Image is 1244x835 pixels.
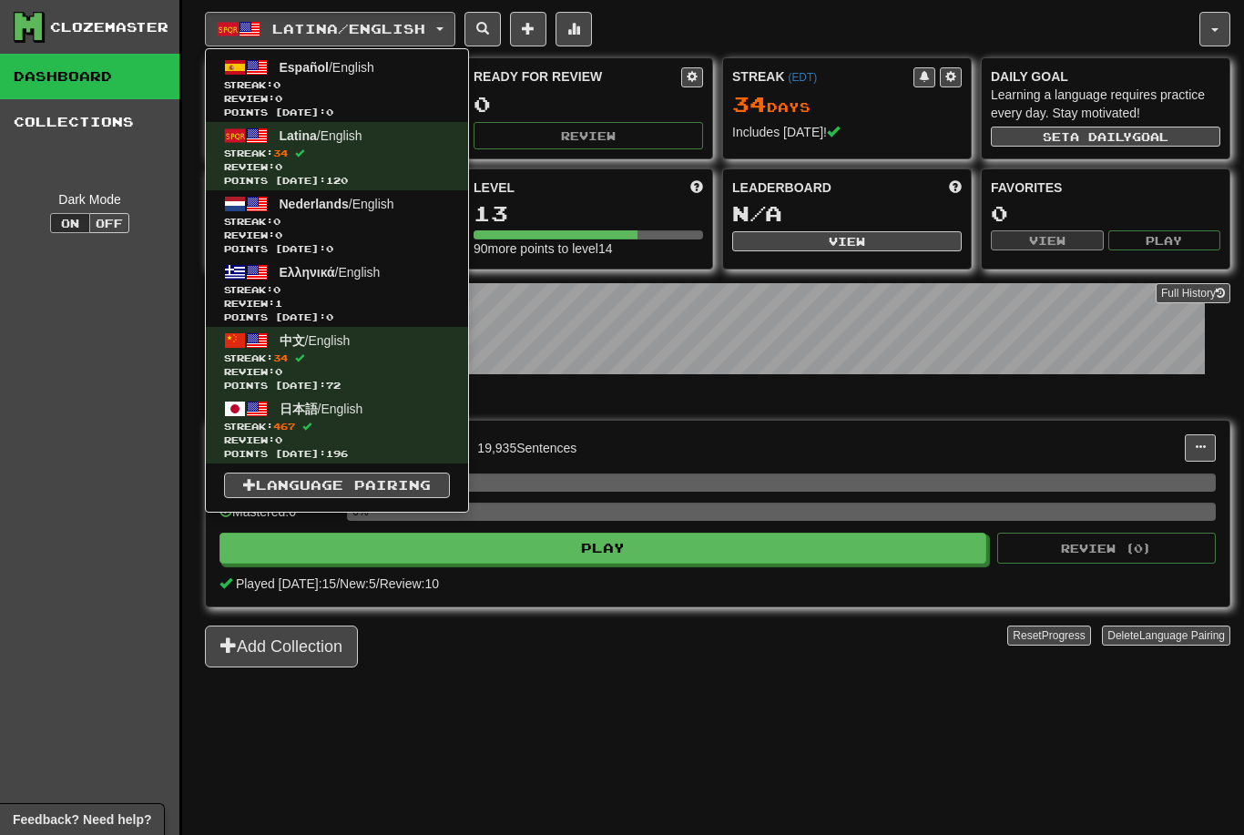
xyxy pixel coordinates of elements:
[280,265,335,280] span: Ελληνικά
[206,327,468,395] a: 中文/EnglishStreak:34 Review:0Points [DATE]:72
[224,106,450,119] span: Points [DATE]: 0
[280,333,351,348] span: / English
[224,242,450,256] span: Points [DATE]: 0
[224,283,450,297] span: Streak:
[224,78,450,92] span: Streak:
[280,128,362,143] span: / English
[224,229,450,242] span: Review: 0
[224,473,450,498] a: Language Pairing
[224,297,450,311] span: Review: 1
[224,311,450,324] span: Points [DATE]: 0
[206,54,468,122] a: Español/EnglishStreak:0 Review:0Points [DATE]:0
[273,79,280,90] span: 0
[206,122,468,190] a: Latina/EnglishStreak:34 Review:0Points [DATE]:120
[280,128,317,143] span: Latina
[273,421,295,432] span: 467
[13,810,151,829] span: Open feedback widget
[224,174,450,188] span: Points [DATE]: 120
[280,265,381,280] span: / English
[206,395,468,463] a: 日本語/EnglishStreak:467 Review:0Points [DATE]:196
[280,60,329,75] span: Español
[273,216,280,227] span: 0
[280,402,318,416] span: 日本語
[224,215,450,229] span: Streak:
[224,379,450,392] span: Points [DATE]: 72
[206,259,468,327] a: Ελληνικά/EnglishStreak:0 Review:1Points [DATE]:0
[224,433,450,447] span: Review: 0
[280,402,363,416] span: / English
[273,352,288,363] span: 34
[224,447,450,461] span: Points [DATE]: 196
[224,351,450,365] span: Streak:
[224,420,450,433] span: Streak:
[280,197,349,211] span: Nederlands
[224,147,450,160] span: Streak:
[224,92,450,106] span: Review: 0
[224,365,450,379] span: Review: 0
[280,333,305,348] span: 中文
[280,60,374,75] span: / English
[273,148,288,158] span: 34
[273,284,280,295] span: 0
[280,197,394,211] span: / English
[206,190,468,259] a: Nederlands/EnglishStreak:0 Review:0Points [DATE]:0
[224,160,450,174] span: Review: 0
